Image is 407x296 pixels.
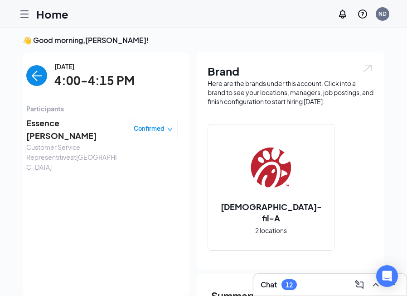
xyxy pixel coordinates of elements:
[26,142,121,172] span: Customer Service Representitive at [GEOGRAPHIC_DATA]
[208,201,334,224] h2: [DEMOGRAPHIC_DATA]-fil-A
[286,281,293,289] div: 12
[208,79,373,106] div: Here are the brands under this account. Click into a brand to see your locations, managers, job p...
[36,6,68,22] h1: Home
[354,279,365,290] svg: ComposeMessage
[23,35,384,45] h3: 👋 Good morning, [PERSON_NAME] !
[26,65,47,86] button: back-button
[54,72,135,90] span: 4:00-4:15 PM
[255,225,287,235] span: 2 locations
[19,9,30,19] svg: Hamburger
[352,277,367,292] button: ComposeMessage
[376,265,398,287] div: Open Intercom Messenger
[337,9,348,19] svg: Notifications
[54,62,135,72] span: [DATE]
[261,280,277,290] h3: Chat
[134,124,165,133] span: Confirmed
[370,279,381,290] svg: ChevronUp
[26,117,121,143] span: Essence [PERSON_NAME]
[26,104,178,114] span: Participants
[242,139,300,197] img: Chick-fil-A
[357,9,368,19] svg: QuestionInfo
[362,63,373,74] img: open.6027fd2a22e1237b5b06.svg
[208,63,373,79] h1: Brand
[368,277,383,292] button: ChevronUp
[167,126,173,133] span: down
[378,10,387,18] div: ND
